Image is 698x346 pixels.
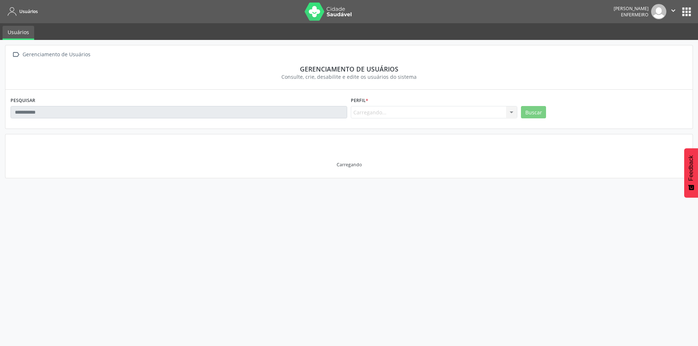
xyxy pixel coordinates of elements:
a: Usuários [3,26,34,40]
div: [PERSON_NAME] [614,5,649,12]
button: Feedback - Mostrar pesquisa [684,148,698,198]
label: PESQUISAR [11,95,35,106]
label: Perfil [351,95,368,106]
a:  Gerenciamento de Usuários [11,49,92,60]
button: Buscar [521,106,546,118]
div: Gerenciamento de Usuários [21,49,92,60]
span: Usuários [19,8,38,15]
div: Carregando [337,162,362,168]
span: Feedback [688,155,694,181]
button:  [666,4,680,19]
span: Enfermeiro [621,12,649,18]
i:  [669,7,677,15]
button: apps [680,5,693,18]
a: Usuários [5,5,38,17]
div: Gerenciamento de usuários [16,65,682,73]
div: Consulte, crie, desabilite e edite os usuários do sistema [16,73,682,81]
i:  [11,49,21,60]
img: img [651,4,666,19]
